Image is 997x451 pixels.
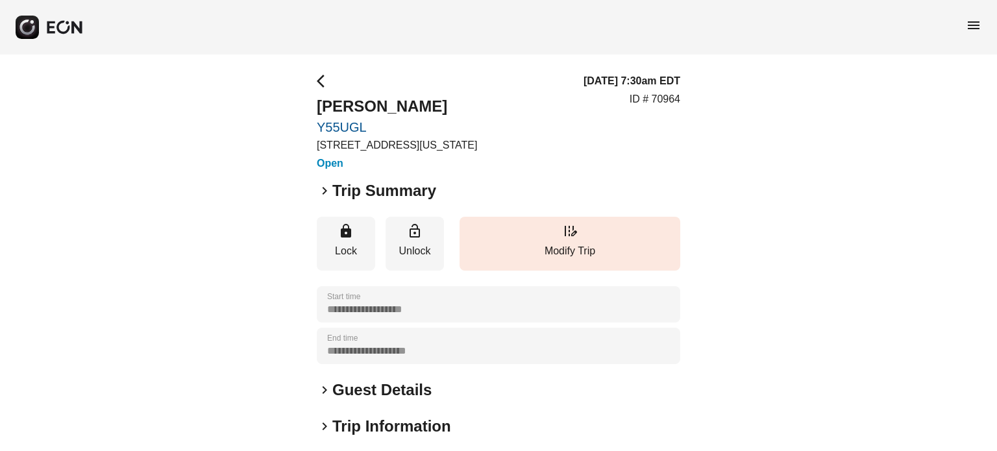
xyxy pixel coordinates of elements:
[386,217,444,271] button: Unlock
[317,217,375,271] button: Lock
[392,243,437,259] p: Unlock
[630,91,680,107] p: ID # 70964
[332,180,436,201] h2: Trip Summary
[407,223,423,239] span: lock_open
[460,217,680,271] button: Modify Trip
[317,156,477,171] h3: Open
[317,119,477,135] a: Y55UGL
[332,380,432,400] h2: Guest Details
[338,223,354,239] span: lock
[332,416,451,437] h2: Trip Information
[317,138,477,153] p: [STREET_ADDRESS][US_STATE]
[466,243,674,259] p: Modify Trip
[562,223,578,239] span: edit_road
[584,73,680,89] h3: [DATE] 7:30am EDT
[317,73,332,89] span: arrow_back_ios
[323,243,369,259] p: Lock
[317,419,332,434] span: keyboard_arrow_right
[317,96,477,117] h2: [PERSON_NAME]
[317,183,332,199] span: keyboard_arrow_right
[317,382,332,398] span: keyboard_arrow_right
[966,18,981,33] span: menu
